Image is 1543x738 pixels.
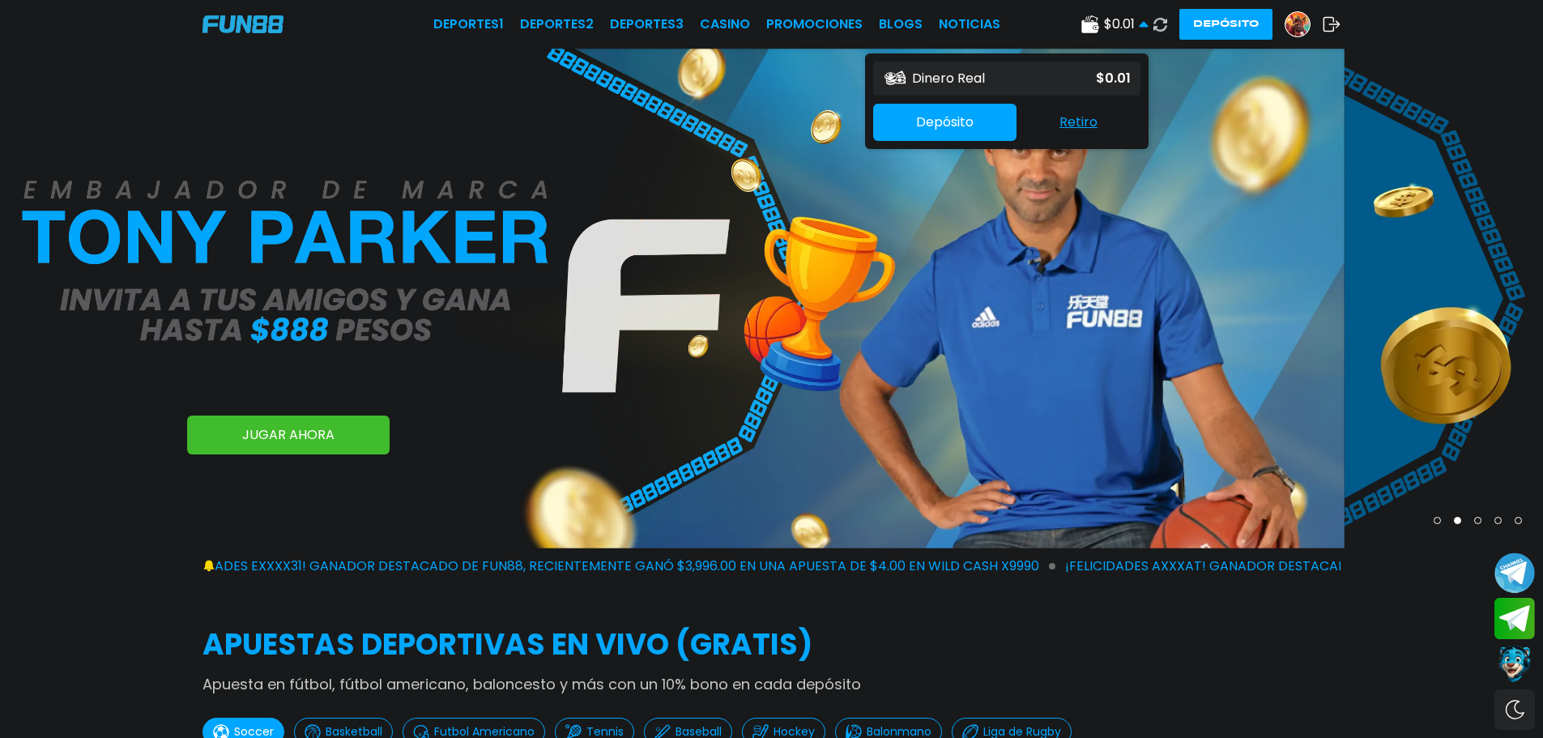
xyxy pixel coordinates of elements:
[187,416,390,454] a: JUGAR AHORA
[1494,689,1535,730] div: Switch theme
[164,557,1055,576] span: ¡FELICIDADES exxxx31! GANADOR DESTACADO DE FUN88, RECIENTEMENTE GANÓ $3,996.00 EN UNA APUESTA DE ...
[202,673,1341,695] p: Apuesta en fútbol, fútbol americano, baloncesto y más con un 10% bono en cada depósito
[879,15,923,34] a: BLOGS
[1104,15,1149,34] span: $ 0.01
[202,623,1341,667] h2: APUESTAS DEPORTIVAS EN VIVO (gratis)
[1494,643,1535,685] button: Contact customer service
[1179,9,1272,40] button: Depósito
[610,15,684,34] a: Deportes3
[939,15,1000,34] a: NOTICIAS
[766,15,863,34] a: Promociones
[1285,11,1323,37] a: Avatar
[1096,69,1131,88] p: $ 0.01
[1017,105,1140,139] button: Retiro
[700,15,750,34] a: CASINO
[1494,552,1535,594] button: Join telegram channel
[1494,598,1535,640] button: Join telegram
[202,15,283,33] img: Company Logo
[912,69,985,88] p: Dinero Real
[433,15,504,34] a: Deportes1
[1285,12,1310,36] img: Avatar
[520,15,594,34] a: Deportes2
[873,104,1017,141] button: Depósito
